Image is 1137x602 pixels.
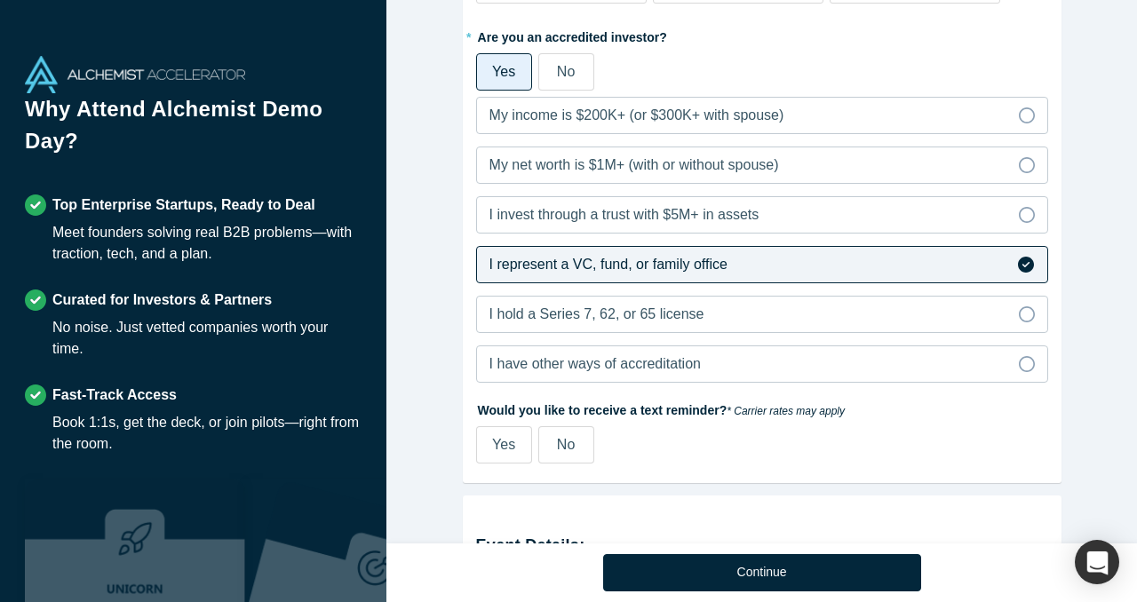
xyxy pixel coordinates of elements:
[489,356,701,371] span: I have other ways of accreditation
[476,22,1048,47] label: Are you an accredited investor?
[476,536,585,554] strong: Event Details:
[489,107,784,123] span: My income is $200K+ (or $300K+ with spouse)
[476,395,1048,420] label: Would you like to receive a text reminder?
[52,292,272,307] strong: Curated for Investors & Partners
[52,317,362,360] div: No noise. Just vetted companies worth your time.
[557,64,575,79] span: No
[557,437,575,452] span: No
[25,93,362,170] h1: Why Attend Alchemist Demo Day?
[52,412,362,455] div: Book 1:1s, get the deck, or join pilots—right from the room.
[52,197,315,212] strong: Top Enterprise Startups, Ready to Deal
[25,56,245,93] img: Alchemist Accelerator Logo
[489,257,728,272] span: I represent a VC, fund, or family office
[603,554,921,591] button: Continue
[727,405,845,417] em: * Carrier rates may apply
[489,207,759,222] span: I invest through a trust with $5M+ in assets
[492,437,515,452] span: Yes
[489,157,779,172] span: My net worth is $1M+ (with or without spouse)
[489,306,704,321] span: I hold a Series 7, 62, or 65 license
[52,222,362,265] div: Meet founders solving real B2B problems—with traction, tech, and a plan.
[492,64,515,79] span: Yes
[52,387,177,402] strong: Fast-Track Access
